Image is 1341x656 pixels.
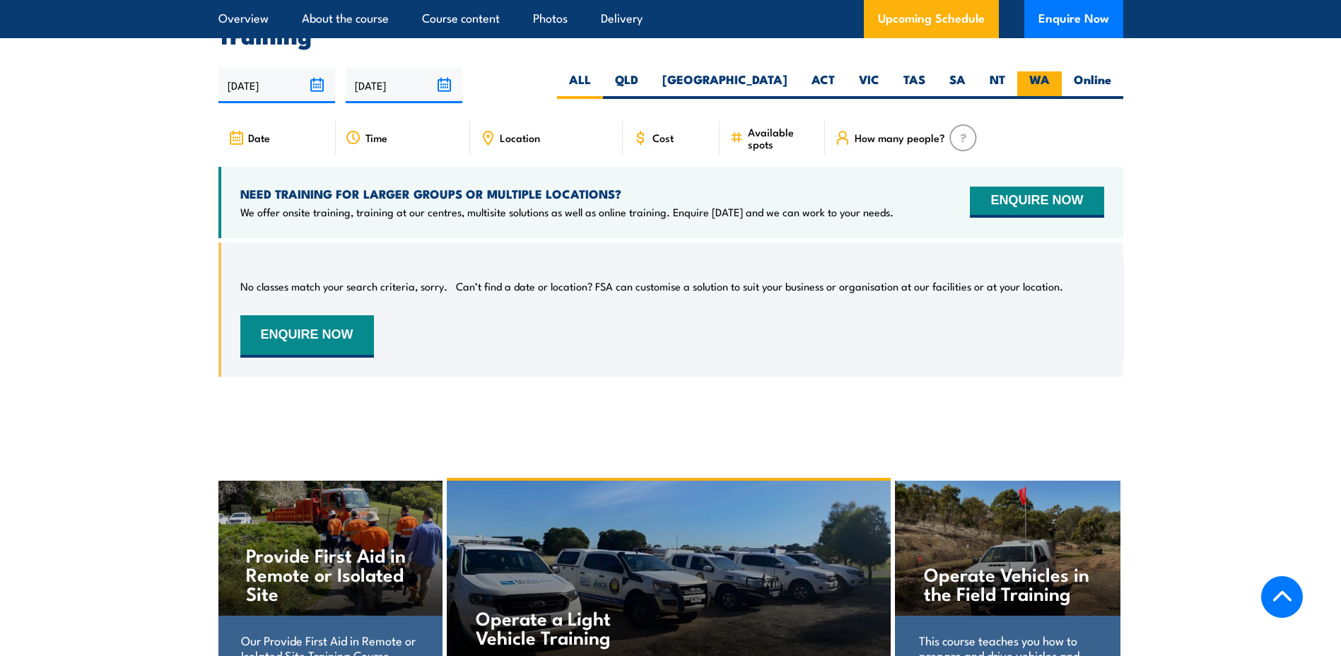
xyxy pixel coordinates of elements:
h4: Operate Vehicles in the Field Training [924,564,1091,602]
label: SA [937,71,978,99]
p: No classes match your search criteria, sorry. [240,279,447,293]
h4: NEED TRAINING FOR LARGER GROUPS OR MULTIPLE LOCATIONS? [240,186,894,201]
h4: Operate a Light Vehicle Training [476,608,642,646]
input: From date [218,67,335,103]
label: QLD [603,71,650,99]
label: WA [1017,71,1062,99]
span: Cost [652,131,674,143]
h4: Provide First Aid in Remote or Isolated Site [246,545,414,602]
span: Location [500,131,540,143]
span: Available spots [748,126,815,150]
label: [GEOGRAPHIC_DATA] [650,71,800,99]
label: Online [1062,71,1123,99]
label: VIC [847,71,891,99]
span: Date [248,131,270,143]
button: ENQUIRE NOW [240,315,374,358]
label: ALL [557,71,603,99]
p: We offer onsite training, training at our centres, multisite solutions as well as online training... [240,205,894,219]
label: TAS [891,71,937,99]
label: ACT [800,71,847,99]
span: Time [365,131,387,143]
input: To date [346,67,462,103]
p: Can’t find a date or location? FSA can customise a solution to suit your business or organisation... [456,279,1063,293]
h2: UPCOMING SCHEDULE FOR - "Drive Vehicles under Operational Conditions Training" [218,5,1123,45]
label: NT [978,71,1017,99]
button: ENQUIRE NOW [970,187,1103,218]
span: How many people? [855,131,945,143]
